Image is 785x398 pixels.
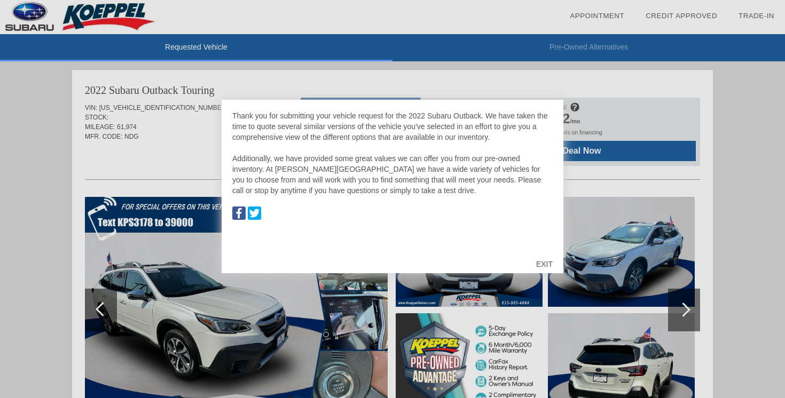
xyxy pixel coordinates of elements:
[232,110,553,249] div: Thank you for submitting your vehicle request for the 2022 Subaru Outback. We have taken the time...
[739,12,774,20] a: Trade-In
[570,12,624,20] a: Appointment
[248,206,261,220] img: Map to Koeppel Subaru
[232,206,246,220] img: Map to Koeppel Subaru
[525,248,563,280] div: EXIT
[646,12,717,20] a: Credit Approved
